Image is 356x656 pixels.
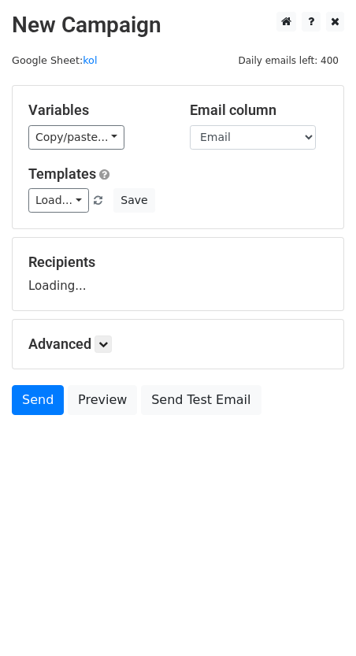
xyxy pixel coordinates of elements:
a: Load... [28,188,89,213]
div: Loading... [28,254,328,295]
a: Copy/paste... [28,125,124,150]
a: Send Test Email [141,385,261,415]
h5: Variables [28,102,166,119]
small: Google Sheet: [12,54,97,66]
h5: Email column [190,102,328,119]
button: Save [113,188,154,213]
h2: New Campaign [12,12,344,39]
a: Daily emails left: 400 [232,54,344,66]
a: kol [83,54,97,66]
a: Preview [68,385,137,415]
span: Daily emails left: 400 [232,52,344,69]
h5: Recipients [28,254,328,271]
a: Templates [28,165,96,182]
h5: Advanced [28,335,328,353]
a: Send [12,385,64,415]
